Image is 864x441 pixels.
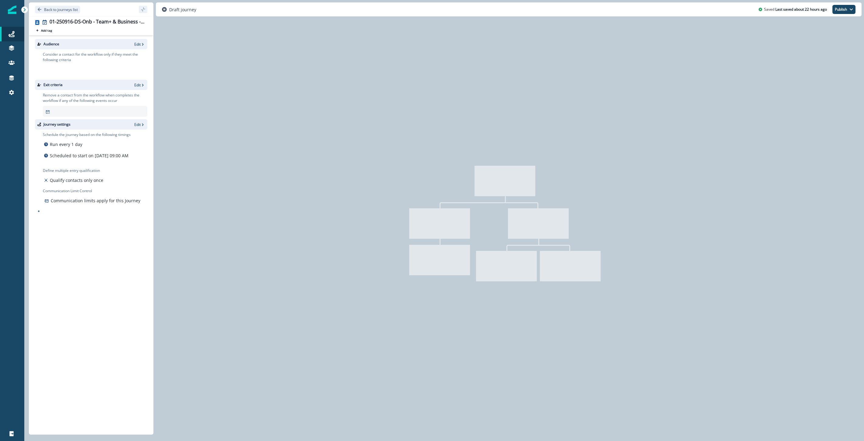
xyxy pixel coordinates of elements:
p: Scheduled to start on [DATE] 09:00 AM [50,152,129,159]
p: Last saved about 22 hours ago [775,7,827,12]
p: Consider a contact for the workflow only if they meet the following criteria [43,52,147,63]
p: Communication Limit Control [43,188,147,194]
p: Communication limits apply for this Journey [51,197,140,204]
p: Audience [43,41,59,47]
p: Qualify contacts only once [50,177,103,183]
p: Edit [134,122,141,127]
button: Add tag [35,28,53,33]
button: Publish [832,5,855,14]
p: Edit [134,82,141,88]
button: Edit [134,82,145,88]
button: sidebar collapse toggle [139,6,147,13]
button: Go back [35,6,80,13]
p: Draft journey [169,6,196,13]
button: Edit [134,122,145,127]
p: Run every 1 day [50,141,82,148]
button: Edit [134,42,145,47]
p: Edit [134,42,141,47]
p: Back to journeys list [44,7,78,12]
p: Define multiple entry qualification [43,168,105,173]
p: Add tag [41,29,52,32]
img: Inflection [8,5,16,14]
p: Saved [764,7,774,12]
p: Schedule the journey based on the following timings [43,132,131,137]
div: 01-250916-DS-Onb - Team+ & Business - R&D - ICP week 2 v1 [50,19,145,26]
p: Exit criteria [43,82,63,88]
p: Remove a contact from the workflow when completes the workflow if any of the following events occur [43,92,147,103]
p: Journey settings [43,122,70,127]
